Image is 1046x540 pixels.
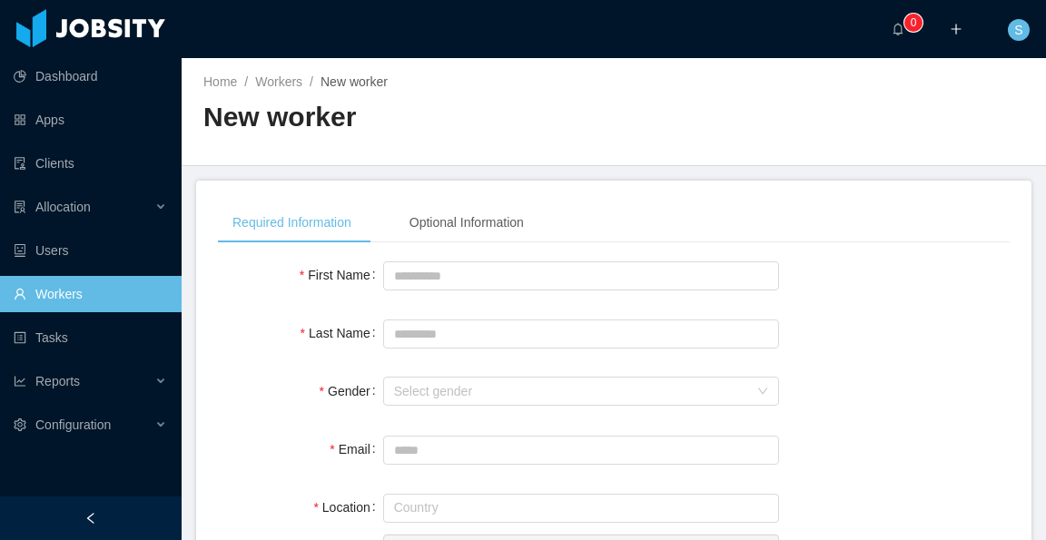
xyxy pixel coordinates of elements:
[1014,19,1022,41] span: S
[383,261,779,290] input: First Name
[301,326,383,340] label: Last Name
[14,276,167,312] a: icon: userWorkers
[14,145,167,182] a: icon: auditClients
[321,74,388,89] span: New worker
[383,436,779,465] input: Email
[14,201,26,213] i: icon: solution
[310,74,313,89] span: /
[330,442,382,457] label: Email
[394,382,748,400] div: Select gender
[14,232,167,269] a: icon: robotUsers
[35,200,91,214] span: Allocation
[395,202,538,243] div: Optional Information
[35,417,111,432] span: Configuration
[950,23,962,35] i: icon: plus
[218,202,366,243] div: Required Information
[320,384,383,398] label: Gender
[203,74,237,89] a: Home
[892,23,904,35] i: icon: bell
[35,374,80,388] span: Reports
[203,99,614,136] h2: New worker
[255,74,302,89] a: Workers
[14,418,26,431] i: icon: setting
[244,74,248,89] span: /
[904,14,923,32] sup: 0
[757,386,768,398] i: icon: down
[300,268,383,282] label: First Name
[313,500,382,515] label: Location
[14,375,26,388] i: icon: line-chart
[383,319,779,349] input: Last Name
[14,319,167,356] a: icon: profileTasks
[14,102,167,138] a: icon: appstoreApps
[14,58,167,94] a: icon: pie-chartDashboard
